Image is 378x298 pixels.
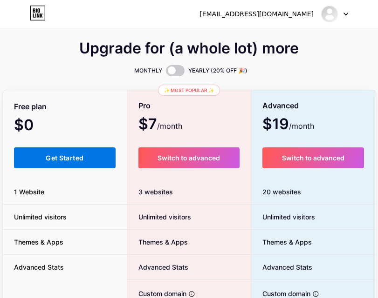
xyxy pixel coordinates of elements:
span: Get Started [46,154,83,162]
div: 3 websites [127,179,251,205]
span: /month [157,120,182,132]
span: $0 [14,119,59,132]
span: Advanced [262,98,299,114]
span: Switch to advanced [158,154,220,162]
button: Switch to advanced [262,147,364,168]
span: $19 [262,119,314,132]
span: Free plan [14,99,47,115]
span: 1 Website [3,187,55,197]
span: Themes & Apps [127,237,188,247]
div: 20 websites [251,179,376,205]
span: Advanced Stats [127,262,188,272]
div: ✨ Most popular ✨ [158,85,220,96]
span: Unlimited visitors [127,212,191,222]
span: /month [289,120,314,132]
span: MONTHLY [134,66,162,75]
span: $7 [138,119,182,132]
button: Get Started [14,147,116,168]
span: Themes & Apps [251,237,312,247]
img: ankurparekh [321,5,338,23]
span: Upgrade for (a whole lot) more [79,43,299,54]
span: YEARLY (20% OFF 🎉) [188,66,247,75]
span: Unlimited visitors [251,212,315,222]
div: [EMAIL_ADDRESS][DOMAIN_NAME] [199,9,314,19]
span: Switch to advanced [282,154,344,162]
span: Advanced Stats [3,262,75,272]
button: Switch to advanced [138,147,240,168]
span: Advanced Stats [251,262,312,272]
span: Pro [138,98,151,114]
span: Themes & Apps [3,237,75,247]
span: Unlimited visitors [3,212,78,222]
